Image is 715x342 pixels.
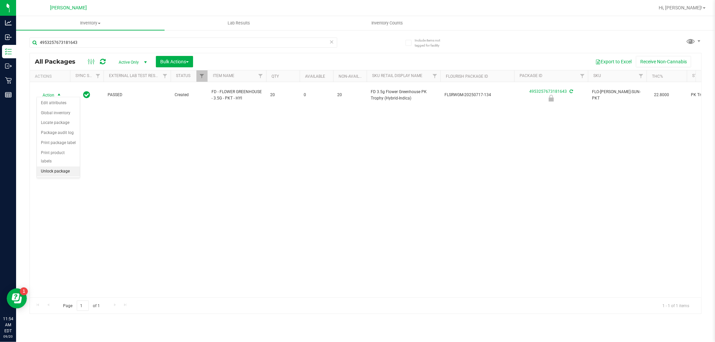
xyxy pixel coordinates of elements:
[529,89,567,94] a: 4953257673181643
[255,70,266,82] a: Filter
[636,56,691,67] button: Receive Non-Cannabis
[108,92,167,98] span: PASSED
[35,58,82,65] span: All Packages
[7,288,27,309] iframe: Resource center
[270,92,296,98] span: 20
[569,89,573,94] span: Sync from Compliance System
[692,73,706,78] a: Strain
[636,70,647,82] a: Filter
[5,34,12,41] inline-svg: Inbound
[219,20,259,26] span: Lab Results
[5,48,12,55] inline-svg: Inventory
[37,118,80,128] li: Locate package
[520,73,542,78] a: Package ID
[37,108,80,118] li: Global inventory
[37,138,80,148] li: Print package label
[212,89,262,101] span: FD - FLOWER GREENHOUSE - 3.5G - PKT - HYI
[176,73,190,78] a: Status
[371,89,436,101] span: FD 3.5g Flower Greenhouse PK Trophy (Hybrid-Indica)
[109,73,162,78] a: External Lab Test Result
[339,74,368,79] a: Non-Available
[652,74,663,79] a: THC%
[305,74,325,79] a: Available
[657,300,695,311] span: 1 - 1 of 1 items
[330,38,334,46] span: Clear
[37,166,80,177] li: Unlock package
[429,70,440,82] a: Filter
[577,70,588,82] a: Filter
[313,16,462,30] a: Inventory Counts
[29,38,337,48] input: Search Package ID, Item Name, SKU, Lot or Part Number...
[5,77,12,84] inline-svg: Retail
[5,19,12,26] inline-svg: Analytics
[659,5,702,10] span: Hi, [PERSON_NAME]!
[160,70,171,82] a: Filter
[591,56,636,67] button: Export to Excel
[5,63,12,69] inline-svg: Outbound
[372,73,422,78] a: Sku Retail Display Name
[337,92,363,98] span: 20
[16,20,165,26] span: Inventory
[156,56,193,67] button: Bulk Actions
[513,95,589,101] div: Newly Received
[304,92,329,98] span: 0
[37,98,80,108] li: Edit attributes
[83,90,91,99] span: In Sync
[446,74,488,79] a: Flourish Package ID
[75,73,101,78] a: Sync Status
[165,16,313,30] a: Lab Results
[5,91,12,98] inline-svg: Reports
[272,74,279,79] a: Qty
[363,20,412,26] span: Inventory Counts
[37,90,55,100] span: Action
[415,38,448,48] span: Include items not tagged for facility
[37,148,80,166] li: Print product labels
[77,300,89,311] input: 1
[3,316,13,334] p: 11:54 AM EDT
[93,70,104,82] a: Filter
[20,287,28,295] iframe: Resource center unread badge
[175,92,203,98] span: Created
[444,92,510,98] span: FLSRWGM-20250717-134
[16,16,165,30] a: Inventory
[592,89,643,101] span: FLO-[PERSON_NAME]-SUN-PKT
[57,300,106,311] span: Page of 1
[196,70,207,82] a: Filter
[35,74,67,79] div: Actions
[160,59,189,64] span: Bulk Actions
[651,90,672,100] span: 22.8000
[213,73,234,78] a: Item Name
[3,334,13,339] p: 09/20
[593,73,601,78] a: SKU
[37,128,80,138] li: Package audit log
[55,90,63,100] span: select
[50,5,87,11] span: [PERSON_NAME]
